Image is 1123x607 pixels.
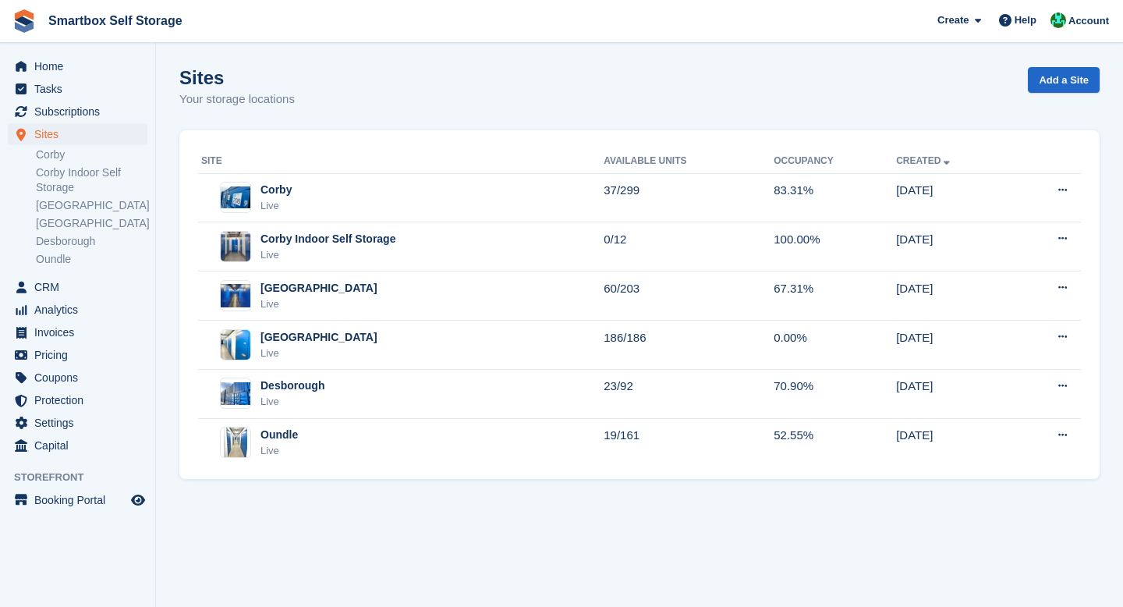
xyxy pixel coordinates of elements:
[36,165,147,195] a: Corby Indoor Self Storage
[896,222,1013,272] td: [DATE]
[34,123,128,145] span: Sites
[8,276,147,298] a: menu
[221,330,250,360] img: Image of Leicester site
[604,222,774,272] td: 0/12
[8,367,147,389] a: menu
[604,321,774,370] td: 186/186
[8,344,147,366] a: menu
[34,389,128,411] span: Protection
[34,78,128,100] span: Tasks
[260,280,377,296] div: [GEOGRAPHIC_DATA]
[774,222,896,272] td: 100.00%
[896,155,953,166] a: Created
[34,344,128,366] span: Pricing
[774,149,896,174] th: Occupancy
[221,382,250,405] img: Image of Desborough site
[8,435,147,456] a: menu
[774,173,896,222] td: 83.31%
[896,418,1013,467] td: [DATE]
[34,321,128,343] span: Invoices
[224,427,247,458] img: Image of Oundle site
[42,8,189,34] a: Smartbox Self Storage
[774,369,896,418] td: 70.90%
[8,101,147,122] a: menu
[221,186,250,209] img: Image of Corby site
[12,9,36,33] img: stora-icon-8386f47178a22dfd0bd8f6a31ec36ba5ce8667c1dd55bd0f319d3a0aa187defe.svg
[14,470,155,485] span: Storefront
[198,149,604,174] th: Site
[179,91,295,108] p: Your storage locations
[260,329,377,346] div: [GEOGRAPHIC_DATA]
[8,123,147,145] a: menu
[604,149,774,174] th: Available Units
[774,418,896,467] td: 52.55%
[36,234,147,249] a: Desborough
[34,367,128,389] span: Coupons
[179,67,295,88] h1: Sites
[8,78,147,100] a: menu
[1015,12,1036,28] span: Help
[34,55,128,77] span: Home
[604,369,774,418] td: 23/92
[8,389,147,411] a: menu
[34,489,128,511] span: Booking Portal
[1028,67,1100,93] a: Add a Site
[604,418,774,467] td: 19/161
[8,55,147,77] a: menu
[8,412,147,434] a: menu
[260,247,395,263] div: Live
[1068,13,1109,29] span: Account
[8,321,147,343] a: menu
[260,182,292,198] div: Corby
[260,378,324,394] div: Desborough
[774,272,896,321] td: 67.31%
[1050,12,1066,28] img: Elinor Shepherd
[896,369,1013,418] td: [DATE]
[36,147,147,162] a: Corby
[36,216,147,231] a: [GEOGRAPHIC_DATA]
[260,198,292,214] div: Live
[34,276,128,298] span: CRM
[36,252,147,267] a: Oundle
[260,296,377,312] div: Live
[260,427,298,443] div: Oundle
[8,299,147,321] a: menu
[221,232,250,261] img: Image of Corby Indoor Self Storage site
[8,489,147,511] a: menu
[34,412,128,434] span: Settings
[260,394,324,410] div: Live
[260,346,377,361] div: Live
[896,272,1013,321] td: [DATE]
[937,12,969,28] span: Create
[604,272,774,321] td: 60/203
[36,198,147,213] a: [GEOGRAPHIC_DATA]
[604,173,774,222] td: 37/299
[34,299,128,321] span: Analytics
[221,284,250,307] img: Image of Stamford site
[896,321,1013,370] td: [DATE]
[34,435,128,456] span: Capital
[896,173,1013,222] td: [DATE]
[34,101,128,122] span: Subscriptions
[774,321,896,370] td: 0.00%
[260,231,395,247] div: Corby Indoor Self Storage
[129,491,147,509] a: Preview store
[260,443,298,459] div: Live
